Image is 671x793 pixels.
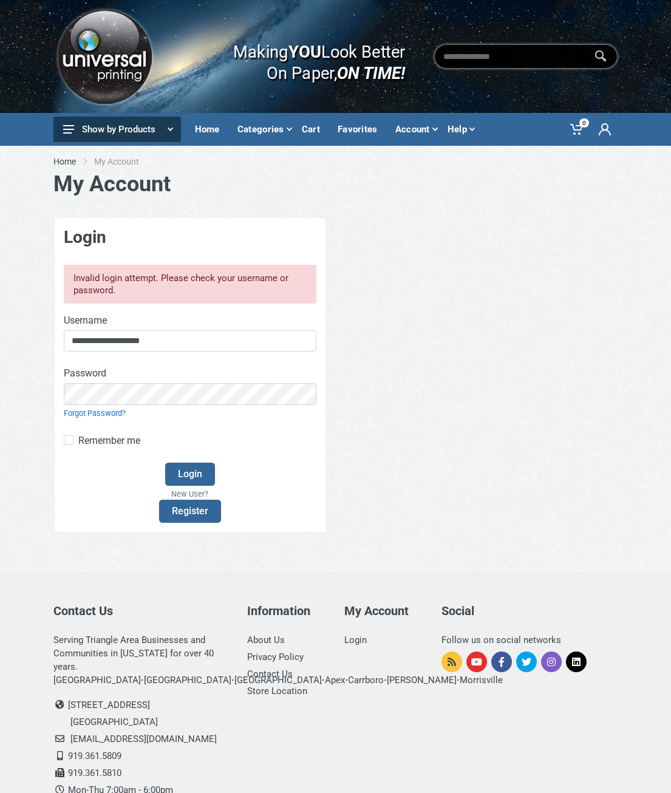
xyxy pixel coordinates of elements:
span: 0 [579,118,589,128]
a: Cart [296,113,332,146]
h3: Login [64,227,316,248]
h1: My Account [53,171,618,197]
a: Contact Us [247,669,293,679]
div: Follow us on social networks [441,633,618,647]
h5: Contact Us [53,604,230,618]
div: Help [442,117,479,142]
a: Home [53,155,76,168]
li: [STREET_ADDRESS] [53,696,230,713]
h5: Social [441,604,618,618]
h5: My Account [344,604,423,618]
a: Home [189,113,232,146]
a: About Us [247,635,285,645]
li: My Account [94,155,157,168]
a: Store Location [247,686,307,696]
label: Password [64,366,106,381]
nav: breadcrumb [53,155,618,168]
div: Serving Triangle Area Businesses and Communities in [US_STATE] for over 40 years. [GEOGRAPHIC_DAT... [53,633,230,687]
div: Cart [296,117,332,142]
a: Login [344,635,367,645]
small: New User? [171,488,208,500]
label: Username [64,313,107,328]
label: Remember me [78,434,140,448]
div: Home [189,117,232,142]
i: ON TIME! [337,63,405,83]
a: Forgot Password? [64,409,126,418]
a: Favorites [332,113,390,146]
b: YOU [288,41,321,62]
a: Privacy Policy [247,652,304,662]
button: Show by Products [53,117,181,142]
strong: · [141,675,144,686]
div: Making Look Better On Paper, [209,29,405,84]
a: Register [159,500,221,523]
li: [GEOGRAPHIC_DATA] [70,713,230,730]
li: 919.361.5809 [53,747,230,764]
div: Invalid login attempt. Please check your username or password. [73,272,307,296]
li: 919.361.5810 [53,764,230,781]
strong: · [231,675,234,686]
img: Logo.png [53,5,155,108]
div: Categories [232,117,296,142]
h5: Information [247,604,326,618]
div: Account [390,117,442,142]
a: 0 [563,113,591,146]
a: [EMAIL_ADDRESS][DOMAIN_NAME] [70,733,217,744]
div: Favorites [332,117,390,142]
button: Login [165,463,215,486]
